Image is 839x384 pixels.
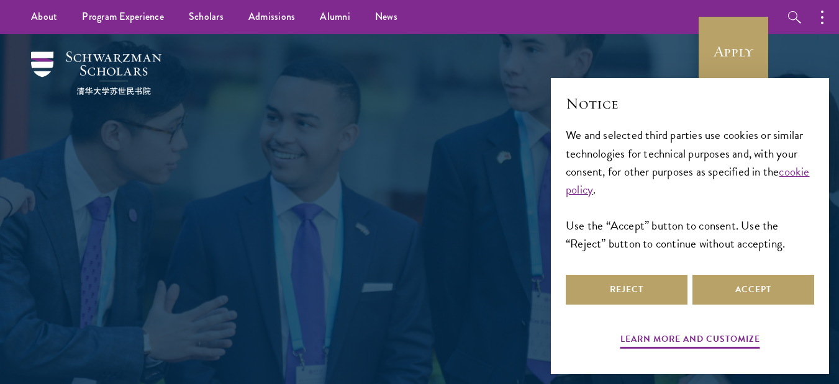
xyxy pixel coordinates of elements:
img: Schwarzman Scholars [31,51,161,95]
button: Reject [566,275,687,305]
button: Accept [692,275,814,305]
a: Apply [699,17,768,86]
div: We and selected third parties use cookies or similar technologies for technical purposes and, wit... [566,126,814,252]
button: Learn more and customize [620,331,760,351]
h2: Notice [566,93,814,114]
a: cookie policy [566,163,810,199]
